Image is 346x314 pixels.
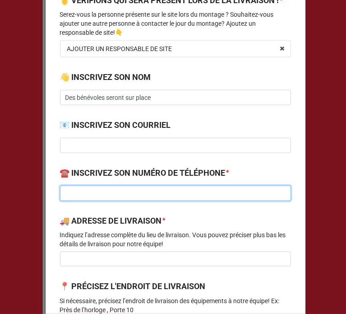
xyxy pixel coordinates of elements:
a: 👇 [115,29,123,36]
p: Indiquez l’adresse complète du lieu de livraison. Vous pouvez préciser plus bas les détails de li... [60,230,291,248]
div: AJOUTER UN RESPONSABLE DE SITE [67,46,172,52]
label: 👋 INSCRIVEZ SON NOM [60,71,151,84]
label: ☎️ INSCRIVEZ SON NUMÉRO DE TÉLÉPHONE [60,167,226,179]
label: 🚚 ADRESSE DE LIVRAISON [60,215,162,227]
p: Serez-vous la personne présente sur le site lors du montage ? Souhaitez-vous ajouter une autre pe... [60,10,291,37]
label: 📍 PRÉCISEZ L'ENDROIT DE LIVRAISON [60,280,206,293]
label: 📧 INSCRIVEZ SON COURRIEL [60,119,171,131]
